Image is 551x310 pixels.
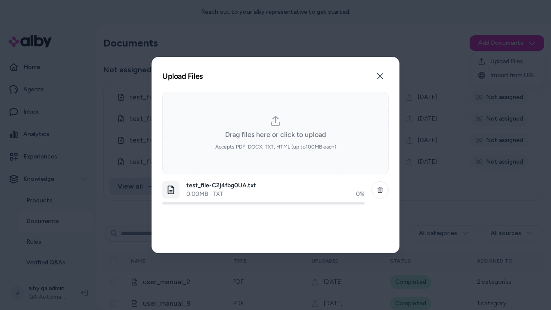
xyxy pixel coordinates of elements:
[162,72,203,80] h2: Upload Files
[356,190,365,198] div: 0 %
[186,190,223,198] p: 0.00 MB · TXT
[215,143,336,150] span: Accepts PDF, DOCX, TXT, HTML (up to 100 MB each)
[162,92,389,174] div: dropzone
[186,181,365,190] p: test_file-C2j4fbg0UA.txt
[162,178,389,208] li: dropzone-file-list-item
[225,130,326,140] span: Drag files here or click to upload
[162,178,389,242] ol: dropzone-file-list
